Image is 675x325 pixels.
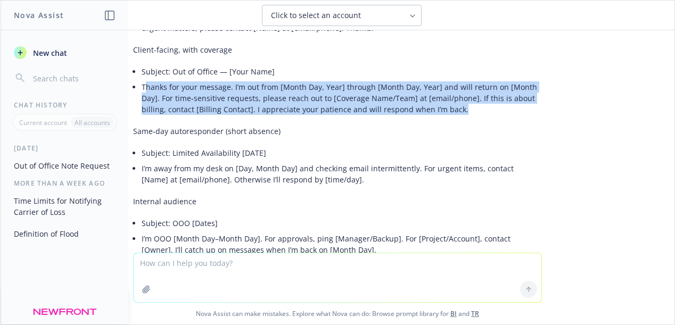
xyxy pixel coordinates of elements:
h1: Nova Assist [14,10,64,21]
li: Thanks for your message. I’m out from [Month Day, Year] through [Month Day, Year] and will return... [142,79,542,117]
input: Search chats [31,71,116,86]
p: All accounts [75,118,110,127]
div: More than a week ago [1,179,128,188]
li: Subject: Limited Availability [DATE] [142,145,542,161]
a: BI [450,309,457,318]
p: Same‑day autoresponder (short absence) [133,126,542,137]
li: Subject: Out of Office — [Your Name] [142,64,542,79]
button: Definition of Flood [10,225,120,243]
a: TR [471,309,479,318]
p: Current account [19,118,67,127]
span: Click to select an account [271,10,361,21]
span: New chat [31,47,67,59]
button: Click to select an account [262,5,422,26]
li: I’m OOO [Month Day–Month Day]. For approvals, ping [Manager/Backup]. For [Project/Account], conta... [142,231,542,257]
li: I’m away from my desk on [Day, Month Day] and checking email intermittently. For urgent items, co... [142,161,542,187]
button: New chat [10,43,120,62]
div: Chat History [1,101,128,110]
p: Client-facing, with coverage [133,44,542,55]
p: Internal audience [133,196,542,207]
li: Subject: OOO [Dates] [142,215,542,231]
button: Time Limits for Notifying Carrier of Loss [10,192,120,221]
span: Nova Assist can make mistakes. Explore what Nova can do: Browse prompt library for and [5,303,670,324]
div: [DATE] [1,144,128,153]
button: Out of Office Note Request [10,157,120,174]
